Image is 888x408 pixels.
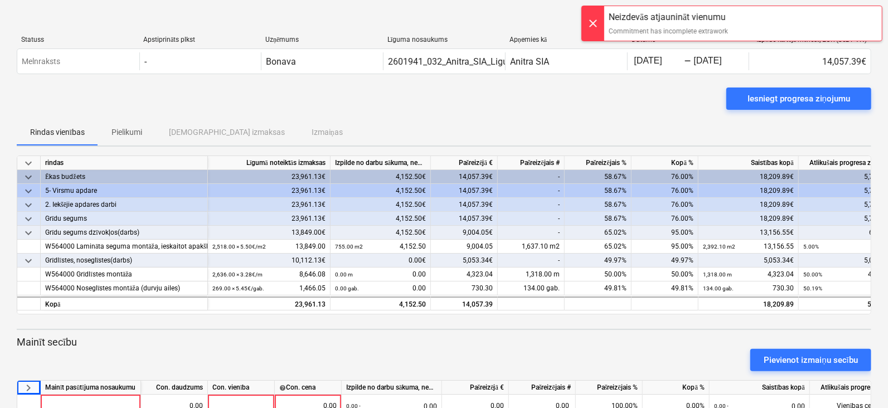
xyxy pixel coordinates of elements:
[45,268,203,281] div: W564000 Grīdlīstes montāža
[335,244,363,250] small: 755.00 m2
[710,381,810,395] div: Saistības kopā
[510,56,549,67] div: Anitra SIA
[565,268,632,281] div: 50.00%
[45,170,203,184] div: Ēkas budžets
[45,226,203,240] div: Grīdu segums dzīvokļos(darbs)
[498,198,565,212] div: -
[431,198,498,212] div: 14,057.39€
[208,212,331,226] div: 23,961.13€
[208,381,275,395] div: Con. vienība
[335,240,426,254] div: 4,152.50
[342,381,442,395] div: Izpilde no darbu sākuma, neskaitot kārtējā mēneša izpildi
[498,268,565,281] div: 1,318.00 m
[331,254,431,268] div: 0.00€
[685,58,692,65] div: -
[331,170,431,184] div: 4,152.50€
[632,54,685,69] input: Sākuma datums
[442,381,509,395] div: Pašreizējā €
[431,156,498,170] div: Pašreizējā €
[565,226,632,240] div: 65.02%
[45,281,203,295] div: W564000 Noseglīstes montāža (durvju ailes)
[45,184,203,198] div: 5- Virsmu apdare
[143,36,256,44] div: Apstiprināts plkst
[698,170,799,184] div: 18,209.89€
[698,226,799,240] div: 13,156.55€
[632,240,698,254] div: 95.00%
[45,240,203,254] div: W564000 Lamināta seguma montāža, ieskaitot apakšklāju
[335,281,426,295] div: 0.00
[632,226,698,240] div: 95.00%
[565,240,632,254] div: 65.02%
[748,91,850,106] div: Iesniegt progresa ziņojumu
[632,198,698,212] div: 76.00%
[803,285,822,292] small: 50.19%
[431,184,498,198] div: 14,057.39€
[498,212,565,226] div: -
[498,254,565,268] div: -
[509,36,623,44] div: Apņemies kā
[212,298,326,312] div: 23,961.13
[498,240,565,254] div: 1,637.10 m2
[141,381,208,395] div: Con. daudzums
[565,170,632,184] div: 58.67%
[212,240,326,254] div: 13,849.00
[764,353,858,367] div: Pievienot izmaiņu secību
[208,254,331,268] div: 10,112.13€
[498,184,565,198] div: -
[111,127,142,138] p: Pielikumi
[265,36,379,44] div: Uzņēmums
[431,212,498,226] div: 14,057.39€
[144,56,147,67] div: -
[212,281,326,295] div: 1,466.05
[643,381,710,395] div: Kopā %
[335,271,353,278] small: 0.00 m
[387,36,501,44] div: Līguma nosaukums
[498,156,565,170] div: Pašreizējais #
[331,156,431,170] div: Izpilde no darbu sākuma, neskaitot kārtējā mēneša izpildi
[565,254,632,268] div: 49.97%
[803,271,822,278] small: 50.00%
[266,56,296,67] div: Bonava
[22,381,35,395] span: keyboard_arrow_right
[565,198,632,212] div: 58.67%
[803,244,819,250] small: 5.00%
[212,285,264,292] small: 269.00 × 5.45€ / gab.
[431,226,498,240] div: 9,004.05€
[331,212,431,226] div: 4,152.50€
[22,171,35,184] span: keyboard_arrow_down
[565,156,632,170] div: Pašreizējais %
[212,268,326,281] div: 8,646.08
[565,281,632,295] div: 49.81%
[208,156,331,170] div: Līgumā noteiktās izmaksas
[703,244,735,250] small: 2,392.10 m2
[17,336,871,349] p: Mainīt secību
[335,285,359,292] small: 0.00 gab.
[698,254,799,268] div: 5,053.34€
[632,170,698,184] div: 76.00%
[212,244,266,250] small: 2,518.00 × 5.50€ / m2
[498,170,565,184] div: -
[45,198,203,212] div: 2. Iekšējie apdares darbi
[632,156,698,170] div: Kopā %
[609,26,728,36] div: Commitment has incomplete extrawork
[431,268,498,281] div: 4,323.04
[431,297,498,310] div: 14,057.39
[703,268,794,281] div: 4,323.04
[331,184,431,198] div: 4,152.50€
[331,198,431,212] div: 4,152.50€
[22,157,35,170] span: keyboard_arrow_down
[331,226,431,240] div: 4,152.50€
[698,297,799,310] div: 18,209.89
[698,156,799,170] div: Saistības kopā
[30,127,85,138] p: Rindas vienības
[41,297,208,310] div: Kopā
[692,54,744,69] input: Beigu datums
[208,198,331,212] div: 23,961.13€
[698,212,799,226] div: 18,209.89€
[703,281,794,295] div: 730.30
[335,298,426,312] div: 4,152.50
[749,52,871,70] div: 14,057.39€
[45,254,203,268] div: Grīdlīstes, noseglīstes(darbs)
[22,254,35,268] span: keyboard_arrow_down
[431,254,498,268] div: 5,053.34€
